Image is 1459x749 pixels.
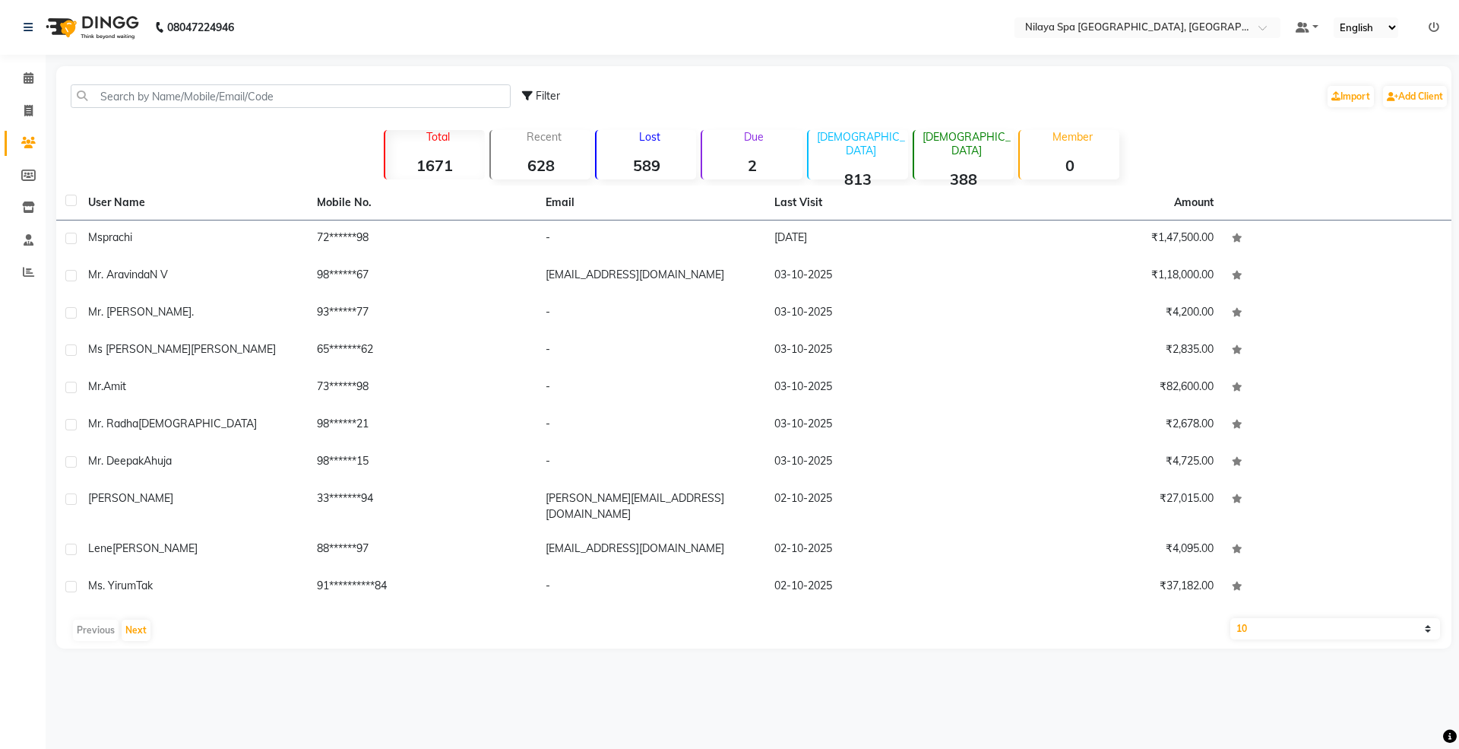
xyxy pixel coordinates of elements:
td: ₹1,18,000.00 [994,258,1223,295]
td: - [536,444,765,481]
p: Due [705,130,802,144]
span: prachi [103,230,132,244]
span: Ms [88,230,103,244]
span: [PERSON_NAME] [88,491,173,505]
span: Mr. [PERSON_NAME] [88,305,191,319]
span: Mr. [88,379,103,393]
img: logo [39,6,143,49]
span: Amit [103,379,126,393]
input: Search by Name/Mobile/Email/Code [71,84,511,108]
td: - [536,221,765,258]
td: ₹4,725.00 [994,444,1223,481]
span: Ms. Yirum [88,579,136,592]
td: [DATE] [765,221,994,258]
span: Mr. Radha [88,417,138,430]
span: . [191,305,194,319]
b: 08047224946 [167,6,234,49]
p: [DEMOGRAPHIC_DATA] [920,130,1014,157]
td: - [536,295,765,332]
td: 03-10-2025 [765,407,994,444]
td: 02-10-2025 [765,481,994,532]
td: [EMAIL_ADDRESS][DOMAIN_NAME] [536,258,765,295]
a: Add Client [1383,86,1447,107]
span: Tak [136,579,153,592]
td: 03-10-2025 [765,295,994,332]
strong: 0 [1020,156,1119,175]
span: [DEMOGRAPHIC_DATA] [138,417,257,430]
td: ₹27,015.00 [994,481,1223,532]
td: - [536,332,765,370]
span: [PERSON_NAME] [112,541,198,555]
button: Next [122,620,150,641]
strong: 628 [491,156,590,175]
td: 02-10-2025 [765,532,994,569]
th: Email [536,186,765,221]
td: - [536,407,765,444]
strong: 1671 [385,156,485,175]
td: - [536,569,765,606]
td: [PERSON_NAME][EMAIL_ADDRESS][DOMAIN_NAME] [536,481,765,532]
th: Mobile No. [308,186,536,221]
td: [EMAIL_ADDRESS][DOMAIN_NAME] [536,532,765,569]
p: Total [391,130,485,144]
p: [DEMOGRAPHIC_DATA] [815,130,908,157]
td: ₹82,600.00 [994,370,1223,407]
p: Member [1026,130,1119,144]
p: Recent [497,130,590,144]
td: ₹37,182.00 [994,569,1223,606]
td: ₹4,095.00 [994,532,1223,569]
span: Mr. Aravinda [88,268,150,281]
td: 03-10-2025 [765,258,994,295]
td: ₹2,678.00 [994,407,1223,444]
span: Mr. Deepak [88,454,144,468]
td: ₹4,200.00 [994,295,1223,332]
span: [PERSON_NAME] [191,342,276,356]
td: 03-10-2025 [765,332,994,370]
th: User Name [79,186,308,221]
td: 03-10-2025 [765,370,994,407]
td: ₹1,47,500.00 [994,221,1223,258]
td: 02-10-2025 [765,569,994,606]
th: Amount [1165,186,1223,220]
td: ₹2,835.00 [994,332,1223,370]
strong: 589 [597,156,696,175]
th: Last Visit [765,186,994,221]
a: Import [1328,86,1374,107]
strong: 388 [914,170,1014,189]
p: Lost [603,130,696,144]
span: ms [PERSON_NAME] [88,342,191,356]
td: 03-10-2025 [765,444,994,481]
strong: 2 [702,156,802,175]
span: lene [88,541,112,555]
strong: 813 [809,170,908,189]
td: - [536,370,765,407]
span: Filter [536,89,560,103]
span: N V [150,268,168,281]
span: Ahuja [144,454,172,468]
